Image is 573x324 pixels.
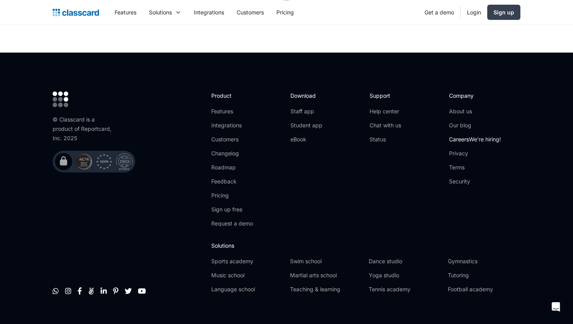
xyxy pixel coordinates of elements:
div: Sign up [493,8,514,16]
a: Dance studio [369,257,441,265]
h2: Product [211,92,253,100]
a:  [125,287,132,295]
a: Customers [211,136,253,143]
a: Sign up free [211,206,253,213]
a:  [53,287,59,295]
a: Login [461,4,487,21]
a: Terms [449,164,501,171]
a: Teaching & learning [290,285,363,293]
a: Logo [53,7,99,18]
a: Yoga studio [369,271,441,279]
a: Sign up [487,5,520,20]
a: Features [211,107,253,115]
div: Solutions [149,8,172,16]
a: Roadmap [211,164,253,171]
a: Feedback [211,178,253,185]
a: Integrations [187,4,230,21]
a: Get a demo [418,4,460,21]
a: Tutoring [448,271,520,279]
a: CareersWe're hiring! [449,136,501,143]
a: Pricing [211,192,253,199]
a:  [88,287,94,295]
a:  [65,287,71,295]
a: Customers [230,4,270,21]
a: Tennis academy [369,285,441,293]
span: We're hiring! [469,136,501,143]
a: Gymnastics [448,257,520,265]
a: Our blog [449,121,501,129]
a:  [101,287,107,295]
a: Features [108,4,143,21]
a: Integrations [211,121,253,129]
a:  [113,287,118,295]
div: Solutions [143,4,187,21]
a: Pricing [270,4,300,21]
a: Security [449,178,501,185]
a: Football academy [448,285,520,293]
a: Changelog [211,150,253,157]
h2: Solutions [211,241,520,250]
a: Language school [211,285,284,293]
a: About us [449,107,501,115]
a: Chat with us [370,121,401,129]
h2: Support [370,92,401,100]
a: Swim school [290,257,363,265]
a: Staff app [290,107,322,115]
a: Music school [211,271,284,279]
a: Status [370,136,401,143]
a:  [78,287,82,295]
a: Request a demo [211,220,253,227]
a: Martial arts school [290,271,363,279]
a: Student app [290,121,322,129]
a:  [138,287,146,295]
h2: Download [290,92,322,100]
div: © Classcard is a product of Reportcard, Inc. 2025 [53,115,115,143]
a: Help center [370,107,401,115]
div: Open Intercom Messenger [546,298,565,316]
a: Sports academy [211,257,284,265]
h2: Company [449,92,501,100]
a: eBook [290,136,322,143]
a: Privacy [449,150,501,157]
